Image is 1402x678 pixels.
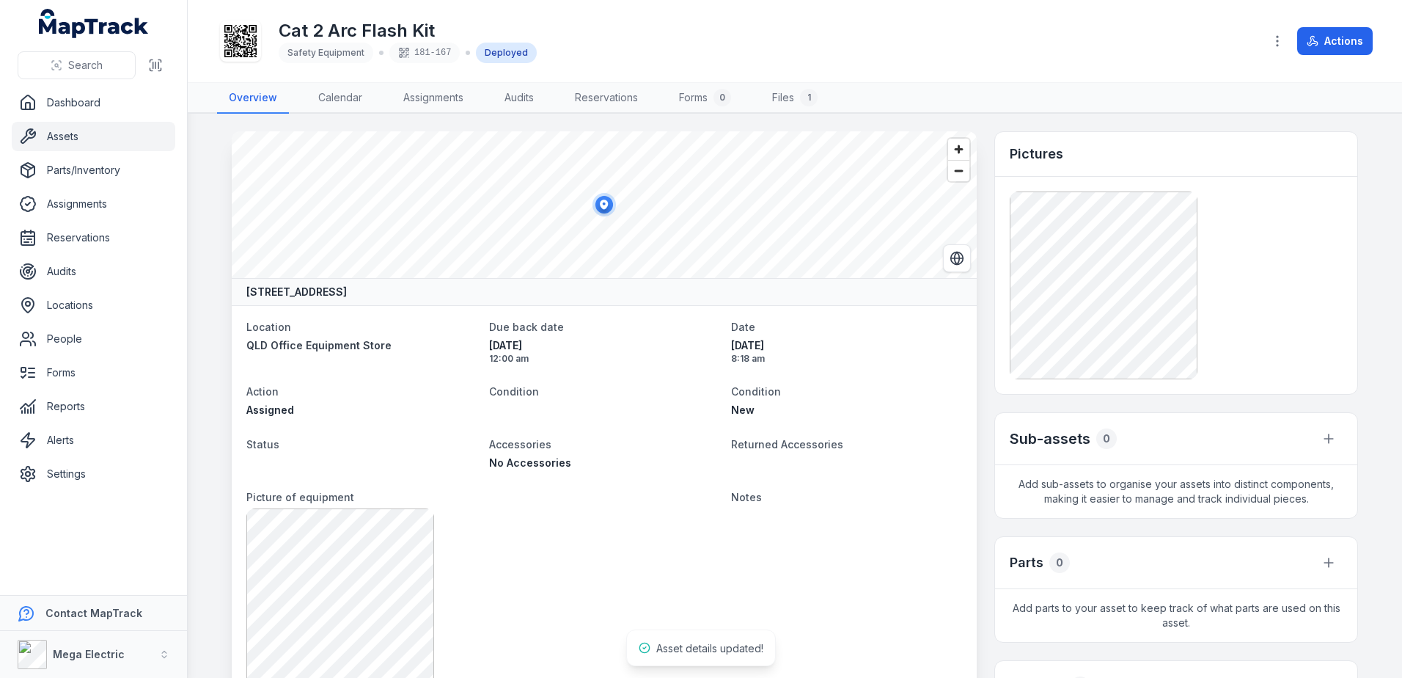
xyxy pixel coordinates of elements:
[279,19,537,43] h1: Cat 2 Arc Flash Kit
[246,491,354,503] span: Picture of equipment
[948,139,969,160] button: Zoom in
[489,438,551,451] span: Accessories
[563,83,650,114] a: Reservations
[667,83,743,114] a: Forms0
[1010,429,1090,449] h2: Sub-assets
[12,358,175,387] a: Forms
[489,338,720,365] time: 02/10/2025, 12:00:00 am
[489,321,564,333] span: Due back date
[948,160,969,181] button: Zoom out
[12,257,175,286] a: Audits
[731,353,962,365] span: 8:18 am
[731,321,755,333] span: Date
[392,83,475,114] a: Assignments
[246,438,279,451] span: Status
[489,456,571,469] span: No Accessories
[12,223,175,252] a: Reservations
[476,43,537,63] div: Deployed
[12,189,175,219] a: Assignments
[12,88,175,117] a: Dashboard
[12,459,175,489] a: Settings
[53,648,125,660] strong: Mega Electric
[1297,27,1373,55] button: Actions
[731,404,755,416] span: New
[246,285,347,299] strong: [STREET_ADDRESS]
[232,131,977,278] canvas: Map
[713,89,731,106] div: 0
[246,404,294,416] span: Assigned
[287,47,364,58] span: Safety Equipment
[731,338,962,365] time: 01/10/2025, 8:18:17 am
[731,338,962,353] span: [DATE]
[246,321,291,333] span: Location
[246,385,279,398] span: Action
[246,339,392,351] span: QLD Office Equipment Store
[489,338,720,353] span: [DATE]
[39,9,149,38] a: MapTrack
[493,83,546,114] a: Audits
[995,589,1357,642] span: Add parts to your asset to keep track of what parts are used on this asset.
[731,385,781,398] span: Condition
[45,607,142,619] strong: Contact MapTrack
[656,642,763,655] span: Asset details updated!
[68,58,103,73] span: Search
[489,353,720,365] span: 12:00 am
[760,83,829,114] a: Files1
[800,89,818,106] div: 1
[389,43,460,63] div: 181-167
[12,291,175,320] a: Locations
[731,438,843,451] span: Returned Accessories
[18,51,136,79] button: Search
[1096,429,1117,449] div: 0
[12,426,175,455] a: Alerts
[12,156,175,185] a: Parts/Inventory
[731,491,762,503] span: Notes
[12,324,175,354] a: People
[12,122,175,151] a: Assets
[1010,553,1043,573] h3: Parts
[995,465,1357,518] span: Add sub-assets to organise your assets into distinct components, making it easier to manage and t...
[489,385,539,398] span: Condition
[1010,144,1063,164] h3: Pictures
[12,392,175,421] a: Reports
[307,83,374,114] a: Calendar
[943,244,971,272] button: Switch to Satellite View
[246,338,477,353] a: QLD Office Equipment Store
[1049,553,1070,573] div: 0
[217,83,289,114] a: Overview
